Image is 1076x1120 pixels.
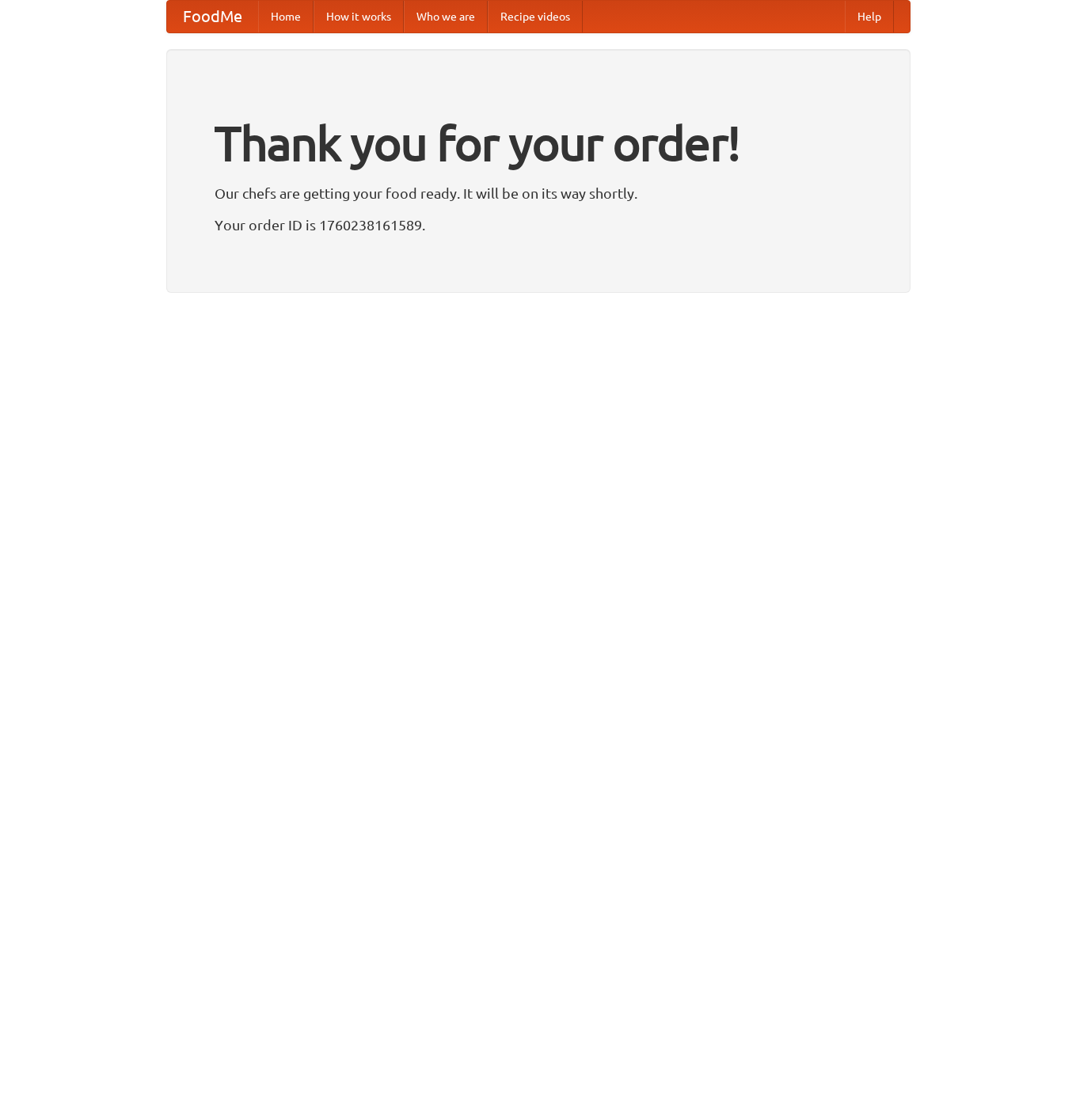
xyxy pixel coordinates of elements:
p: Your order ID is 1760238161589. [215,213,862,237]
a: Help [845,1,894,32]
a: How it works [314,1,404,32]
h1: Thank you for your order! [215,105,862,181]
a: Who we are [404,1,488,32]
a: FoodMe [167,1,258,32]
a: Home [258,1,314,32]
p: Our chefs are getting your food ready. It will be on its way shortly. [215,181,862,205]
a: Recipe videos [488,1,583,32]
